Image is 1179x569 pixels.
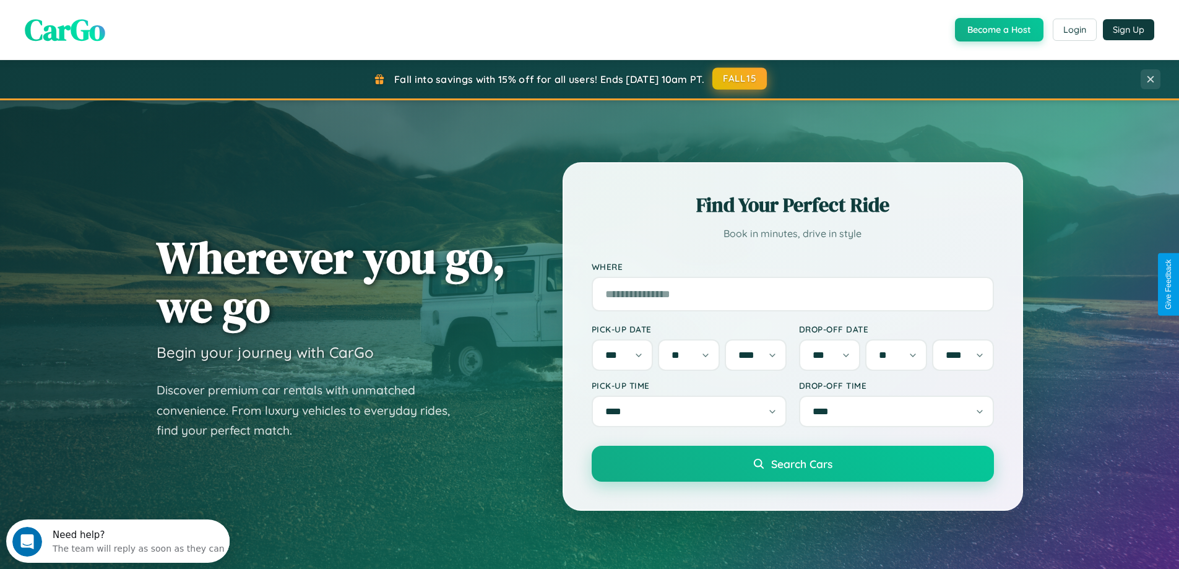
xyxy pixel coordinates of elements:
[157,380,466,441] p: Discover premium car rentals with unmatched convenience. From luxury vehicles to everyday rides, ...
[25,9,105,50] span: CarGo
[5,5,230,39] div: Open Intercom Messenger
[592,380,787,391] label: Pick-up Time
[1164,259,1173,310] div: Give Feedback
[46,11,218,20] div: Need help?
[12,527,42,557] iframe: Intercom live chat
[157,233,506,331] h1: Wherever you go, we go
[592,324,787,334] label: Pick-up Date
[955,18,1043,41] button: Become a Host
[592,191,994,219] h2: Find Your Perfect Ride
[771,457,832,471] span: Search Cars
[592,225,994,243] p: Book in minutes, drive in style
[6,519,230,563] iframe: Intercom live chat discovery launcher
[592,446,994,482] button: Search Cars
[157,343,374,362] h3: Begin your journey with CarGo
[1103,19,1154,40] button: Sign Up
[1053,19,1097,41] button: Login
[712,67,767,90] button: FALL15
[799,324,994,334] label: Drop-off Date
[592,261,994,272] label: Where
[46,20,218,33] div: The team will reply as soon as they can
[394,73,704,85] span: Fall into savings with 15% off for all users! Ends [DATE] 10am PT.
[799,380,994,391] label: Drop-off Time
